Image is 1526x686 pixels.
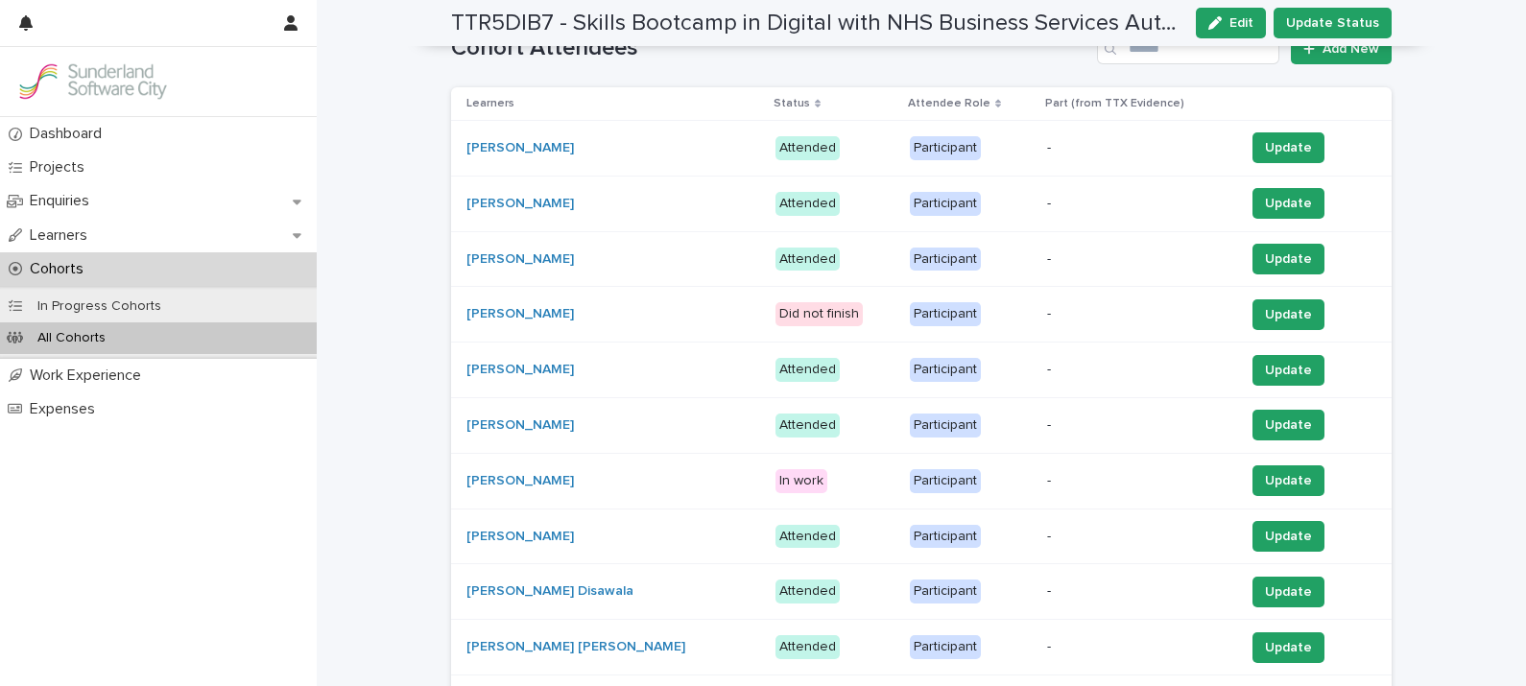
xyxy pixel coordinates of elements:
p: - [1047,583,1229,600]
span: Update [1265,361,1312,380]
a: [PERSON_NAME] [466,362,574,378]
div: Attended [775,248,840,272]
tr: [PERSON_NAME] AttendedParticipant-Update [451,176,1392,231]
p: Enquiries [22,192,105,210]
tr: [PERSON_NAME] In workParticipant-Update [451,453,1392,509]
button: Update [1252,577,1324,607]
tr: [PERSON_NAME] AttendedParticipant-Update [451,231,1392,287]
div: Participant [910,469,981,493]
span: Update [1265,527,1312,546]
a: [PERSON_NAME] [466,251,574,268]
span: Update [1265,471,1312,490]
span: Update [1265,249,1312,269]
p: - [1047,306,1229,322]
button: Update [1252,521,1324,552]
tr: [PERSON_NAME] AttendedParticipant-Update [451,343,1392,398]
div: Participant [910,414,981,438]
p: Part (from TTX Evidence) [1045,93,1184,114]
img: GVzBcg19RCOYju8xzymn [15,62,169,101]
tr: [PERSON_NAME] AttendedParticipant-Update [451,120,1392,176]
div: Attended [775,414,840,438]
span: Update [1265,638,1312,657]
button: Update [1252,132,1324,163]
p: Projects [22,158,100,177]
p: All Cohorts [22,330,121,346]
div: In work [775,469,827,493]
p: Learners [22,226,103,245]
p: - [1047,639,1229,655]
p: Cohorts [22,260,99,278]
button: Update [1252,632,1324,663]
span: Update Status [1286,13,1379,33]
p: In Progress Cohorts [22,298,177,315]
button: Edit [1196,8,1266,38]
button: Update [1252,465,1324,496]
button: Update [1252,188,1324,219]
div: Attended [775,525,840,549]
a: [PERSON_NAME] [PERSON_NAME] [466,639,685,655]
div: Attended [775,580,840,603]
p: - [1047,362,1229,378]
tr: [PERSON_NAME] AttendedParticipant-Update [451,509,1392,564]
span: Update [1265,194,1312,213]
p: Status [774,93,810,114]
p: Work Experience [22,367,156,385]
a: [PERSON_NAME] [466,417,574,434]
a: [PERSON_NAME] [466,473,574,489]
div: Attended [775,192,840,216]
input: Search [1097,34,1279,64]
p: - [1047,140,1229,156]
div: Participant [910,248,981,272]
span: Update [1265,582,1312,602]
a: Add New [1291,34,1392,64]
button: Update [1252,299,1324,330]
div: Participant [910,302,981,326]
tr: [PERSON_NAME] AttendedParticipant-Update [451,397,1392,453]
button: Update Status [1274,8,1392,38]
p: Learners [466,93,514,114]
a: [PERSON_NAME] [466,529,574,545]
div: Participant [910,358,981,382]
p: Dashboard [22,125,117,143]
span: Update [1265,138,1312,157]
a: [PERSON_NAME] [466,196,574,212]
button: Update [1252,410,1324,440]
h2: TTR5DIB7 - Skills Bootcamp in Digital with NHS Business Services Authority [451,10,1180,37]
a: [PERSON_NAME] [466,140,574,156]
p: - [1047,473,1229,489]
div: Did not finish [775,302,863,326]
p: - [1047,251,1229,268]
p: Expenses [22,400,110,418]
a: [PERSON_NAME] Disawala [466,583,633,600]
p: - [1047,196,1229,212]
span: Edit [1229,16,1253,30]
a: [PERSON_NAME] [466,306,574,322]
button: Update [1252,355,1324,386]
button: Update [1252,244,1324,274]
tr: [PERSON_NAME] [PERSON_NAME] AttendedParticipant-Update [451,620,1392,675]
div: Participant [910,525,981,549]
div: Participant [910,192,981,216]
div: Attended [775,358,840,382]
h1: Cohort Attendees [451,35,1089,62]
tr: [PERSON_NAME] Did not finishParticipant-Update [451,287,1392,343]
p: Attendee Role [908,93,990,114]
div: Participant [910,580,981,603]
tr: [PERSON_NAME] Disawala AttendedParticipant-Update [451,564,1392,620]
span: Update [1265,305,1312,324]
div: Participant [910,635,981,659]
span: Add New [1323,42,1379,56]
p: - [1047,417,1229,434]
div: Participant [910,136,981,160]
div: Attended [775,635,840,659]
div: Attended [775,136,840,160]
p: - [1047,529,1229,545]
span: Update [1265,415,1312,435]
